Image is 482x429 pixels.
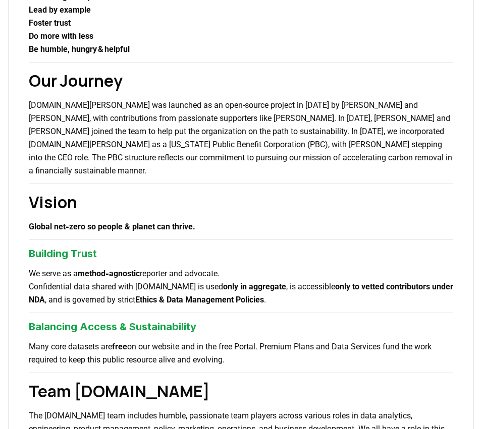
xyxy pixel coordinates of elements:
[29,99,453,177] p: [DOMAIN_NAME][PERSON_NAME] was launched as an open-source project in [DATE] by [PERSON_NAME] and ...
[29,69,453,93] h2: Our Journey
[223,282,286,291] strong: only in aggregate
[29,246,453,261] h3: Building Trust
[29,18,71,28] strong: Foster trust
[78,269,140,278] strong: method‑agnostic
[29,31,93,41] strong: Do more with less
[29,5,91,15] strong: Lead by example
[29,190,453,214] h2: Vision
[29,44,130,54] strong: Be humble, hungry & helpful
[29,319,453,334] h3: Balancing Access & Sustainability
[112,342,127,351] strong: free
[29,267,453,307] p: We serve as a reporter and advocate. Confidential data shared with [DOMAIN_NAME] is used , is acc...
[29,379,453,403] h2: Team [DOMAIN_NAME]
[135,295,264,304] strong: Ethics & Data Management Policies
[29,340,453,366] p: Many core datasets are on our website and in the free Portal. Premium Plans and Data Services fun...
[29,222,195,231] strong: Global net‑zero so people & planet can thrive.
